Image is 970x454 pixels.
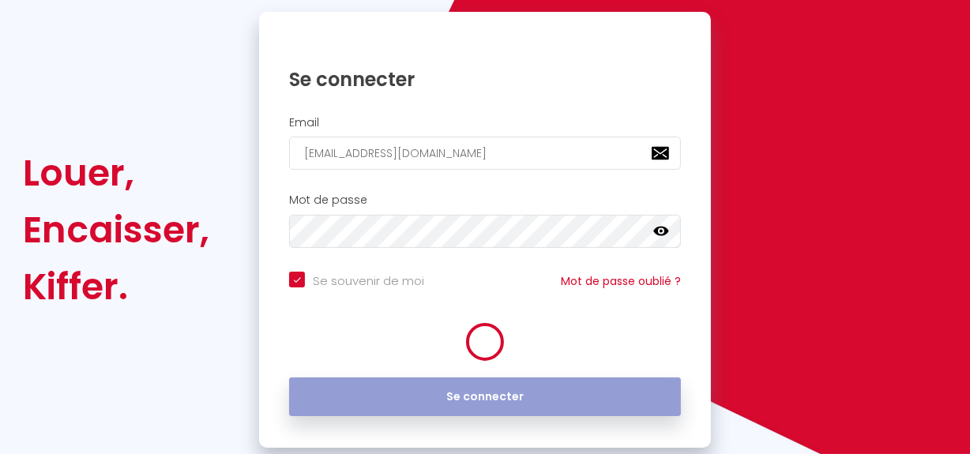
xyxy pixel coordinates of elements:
[289,193,681,207] h2: Mot de passe
[23,144,209,201] div: Louer,
[23,258,209,315] div: Kiffer.
[23,201,209,258] div: Encaisser,
[289,137,681,170] input: Ton Email
[561,273,681,289] a: Mot de passe oublié ?
[289,116,681,129] h2: Email
[289,377,681,417] button: Se connecter
[289,67,681,92] h1: Se connecter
